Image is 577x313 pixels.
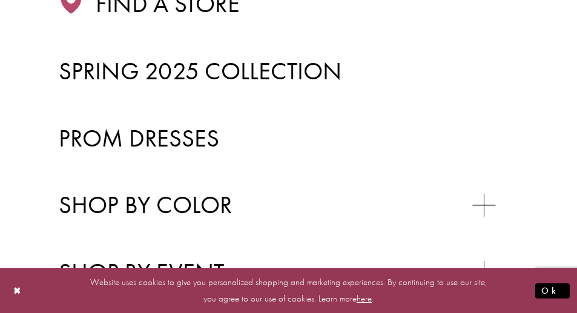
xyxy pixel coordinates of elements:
[59,256,225,288] span: Shop By Event
[87,274,490,307] p: Website uses cookies to give you personalized shopping and marketing experiences. By continuing t...
[59,122,220,154] span: Prom Dresses
[535,283,570,298] button: Submit Dialog
[357,292,372,305] a: here
[59,189,232,220] span: Shop by color
[59,55,342,87] span: Spring 2025 Collection
[59,51,519,91] a: Spring 2025 Collection
[7,280,28,301] button: Close Dialog
[59,119,519,158] a: Prom Dresses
